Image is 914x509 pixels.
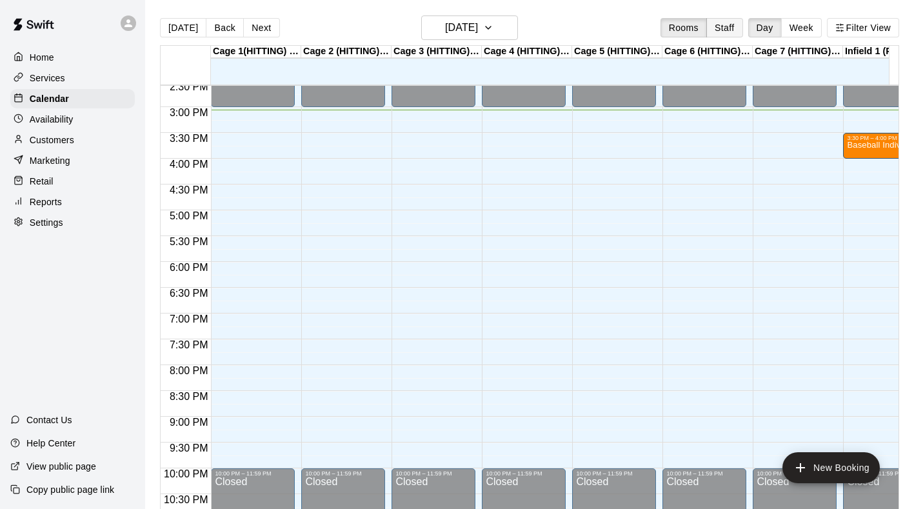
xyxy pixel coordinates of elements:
span: 7:00 PM [166,314,212,324]
button: [DATE] [421,15,518,40]
p: Availability [30,113,74,126]
div: Cage 3 (HITTING) - TBK [392,46,482,58]
span: 9:00 PM [166,417,212,428]
p: Copy public page link [26,483,114,496]
div: Cage 2 (HITTING)- Hit Trax - TBK [301,46,392,58]
span: 2:30 PM [166,81,212,92]
div: 10:00 PM – 11:59 PM [305,470,381,477]
span: 10:30 PM [161,494,211,505]
button: Staff [706,18,743,37]
div: 10:00 PM – 11:59 PM [395,470,472,477]
button: Filter View [827,18,899,37]
span: 3:00 PM [166,107,212,118]
a: Marketing [10,151,135,170]
p: Settings [30,216,63,229]
span: 5:30 PM [166,236,212,247]
span: 7:30 PM [166,339,212,350]
div: 10:00 PM – 11:59 PM [666,470,742,477]
div: 10:00 PM – 11:59 PM [757,470,833,477]
a: Settings [10,213,135,232]
span: 5:00 PM [166,210,212,221]
button: Week [781,18,822,37]
a: Retail [10,172,135,191]
a: Home [10,48,135,67]
div: 10:00 PM – 11:59 PM [215,470,291,477]
p: Services [30,72,65,85]
button: [DATE] [160,18,206,37]
button: Day [748,18,782,37]
div: 10:00 PM – 11:59 PM [486,470,562,477]
div: Cage 4 (HITTING) - TBK [482,46,572,58]
span: 6:30 PM [166,288,212,299]
a: Customers [10,130,135,150]
h6: [DATE] [445,19,478,37]
a: Reports [10,192,135,212]
span: 6:00 PM [166,262,212,273]
p: Help Center [26,437,75,450]
div: Cage 6 (HITTING) - TBK [662,46,753,58]
a: Services [10,68,135,88]
div: 10:00 PM – 11:59 PM [576,470,652,477]
div: Cage 7 (HITTING) - TBK [753,46,843,58]
button: Next [243,18,279,37]
span: 9:30 PM [166,443,212,454]
p: Customers [30,134,74,146]
div: Cage 5 (HITTING) - TBK [572,46,662,58]
a: Calendar [10,89,135,108]
button: Back [206,18,244,37]
span: 8:00 PM [166,365,212,376]
p: Reports [30,195,62,208]
button: add [782,452,880,483]
p: View public page [26,460,96,473]
span: 4:30 PM [166,185,212,195]
span: 3:30 PM [166,133,212,144]
div: Cage 1(HITTING) - Hit Trax - TBK [211,46,301,58]
span: 8:30 PM [166,391,212,402]
a: Availability [10,110,135,129]
button: Rooms [661,18,707,37]
p: Home [30,51,54,64]
span: 10:00 PM [161,468,211,479]
p: Marketing [30,154,70,167]
span: 4:00 PM [166,159,212,170]
p: Contact Us [26,414,72,426]
p: Retail [30,175,54,188]
p: Calendar [30,92,69,105]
